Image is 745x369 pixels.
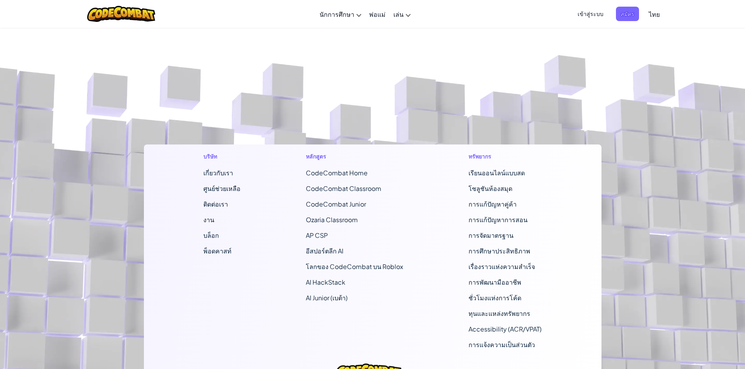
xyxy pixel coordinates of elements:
[306,200,366,208] a: CodeCombat Junior
[306,247,343,255] a: อีสปอร์ตลีก AI
[469,216,528,224] span: การแก้ปัญหาการสอน
[365,4,390,25] a: พ่อแม่
[393,10,404,18] span: เล่น
[203,247,232,255] a: พ็อดคาสท์
[203,184,241,193] a: ศูนย์ช่วยเหลือ
[203,216,214,224] a: งาน
[306,216,358,224] a: Ozaria Classroom
[469,231,513,239] a: การจัดมาตรฐาน
[87,6,156,22] img: CodeCombat logo
[203,152,241,160] h1: บริษัท
[306,184,381,193] a: CodeCombat Classroom
[469,294,521,302] a: ชั่วโมงแห่งการโค้ด
[616,7,639,21] button: สมัคร
[306,169,368,177] span: CodeCombat Home
[469,340,535,349] a: การแจ้งความเป็นส่วนตัว
[390,4,415,25] a: เล่น
[469,325,542,333] a: Accessibility (ACR/VPAT)
[469,184,512,193] a: โซลูชันห้องสมุด
[316,4,365,25] a: นักการศึกษา
[469,309,530,317] a: ทุนและแหล่งทรัพยากร
[573,7,608,21] button: เข้าสู่ระบบ
[469,152,542,160] h1: ทรัพยากร
[469,247,530,255] a: การศึกษาประสิทธิภาพ
[469,169,525,177] a: เรียนออนไลน์แบบสด
[306,152,403,160] h1: หลักสูตร
[306,278,345,286] a: AI HackStack
[645,4,664,25] a: ไทย
[306,262,403,271] a: โลกของ CodeCombat บน Roblox
[649,10,660,18] span: ไทย
[203,169,233,177] a: เกี่ยวกับเรา
[306,294,348,302] a: AI Junior (เบต้า)
[320,10,354,18] span: นักการศึกษา
[306,231,328,239] a: AP CSP
[203,200,228,208] span: ติดต่อเรา
[469,278,521,286] a: การพัฒนามืออาชีพ
[469,200,517,208] a: การแก้ปัญหาคู่ค้า
[469,262,535,271] a: เรื่องราวแห่งความสำเร็จ
[203,231,219,239] a: บล็อก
